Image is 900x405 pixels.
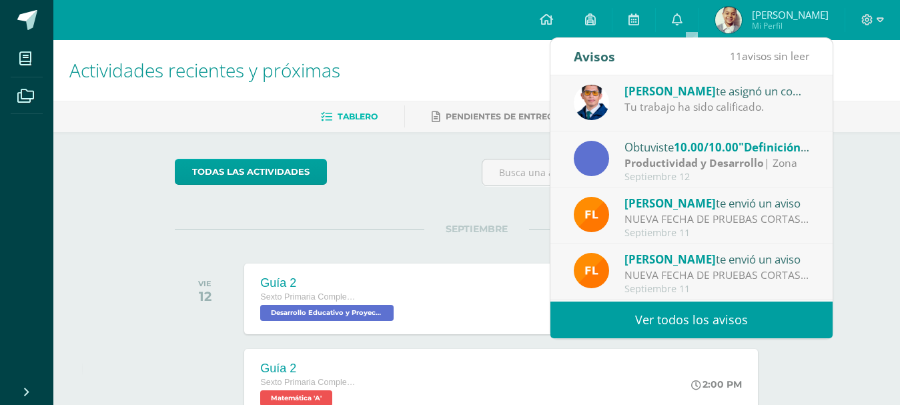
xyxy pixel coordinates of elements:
[198,288,211,304] div: 12
[624,83,716,99] span: [PERSON_NAME]
[446,111,560,121] span: Pendientes de entrega
[260,276,397,290] div: Guía 2
[624,194,810,212] div: te envió un aviso
[624,212,810,227] div: NUEVA FECHA DE PRUEBAS CORTAS: Buen día padres de familia La Prueba Corta de CCNN para la sección...
[198,279,211,288] div: VIE
[624,155,764,170] strong: Productividad y Desarrollo
[321,106,378,127] a: Tablero
[69,57,340,83] span: Actividades recientes y próximas
[624,252,716,267] span: [PERSON_NAME]
[730,49,742,63] span: 11
[574,85,609,120] img: 059ccfba660c78d33e1d6e9d5a6a4bb6.png
[624,155,810,171] div: | Zona
[432,106,560,127] a: Pendientes de entrega
[752,8,829,21] span: [PERSON_NAME]
[624,195,716,211] span: [PERSON_NAME]
[550,302,833,338] a: Ver todos los avisos
[624,250,810,268] div: te envió un aviso
[574,38,615,75] div: Avisos
[482,159,778,185] input: Busca una actividad próxima aquí...
[674,139,739,155] span: 10.00/10.00
[624,99,810,115] div: Tu trabajo ha sido calificado.
[574,197,609,232] img: 00e92e5268842a5da8ad8efe5964f981.png
[739,139,884,155] span: "Definición de proyectos."
[175,159,327,185] a: todas las Actividades
[624,284,810,295] div: Septiembre 11
[624,228,810,239] div: Septiembre 11
[574,253,609,288] img: 00e92e5268842a5da8ad8efe5964f981.png
[624,268,810,283] div: NUEVA FECHA DE PRUEBAS CORTAS: Buen día padres de familia La Prueba Corta de CCNN para la sección...
[260,305,394,321] span: Desarrollo Educativo y Proyecto de Vida 'A'
[424,223,529,235] span: SEPTIEMBRE
[691,378,742,390] div: 2:00 PM
[624,171,810,183] div: Septiembre 12
[624,82,810,99] div: te asignó un comentario en 'Definición de proyectos.' para 'Productividad y Desarrollo'
[715,7,742,33] img: a5b8aaae8c2e07d78f2362ce0a24144e.png
[730,49,809,63] span: avisos sin leer
[260,292,360,302] span: Sexto Primaria Complementaria
[624,138,810,155] div: Obtuviste en
[338,111,378,121] span: Tablero
[752,20,829,31] span: Mi Perfil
